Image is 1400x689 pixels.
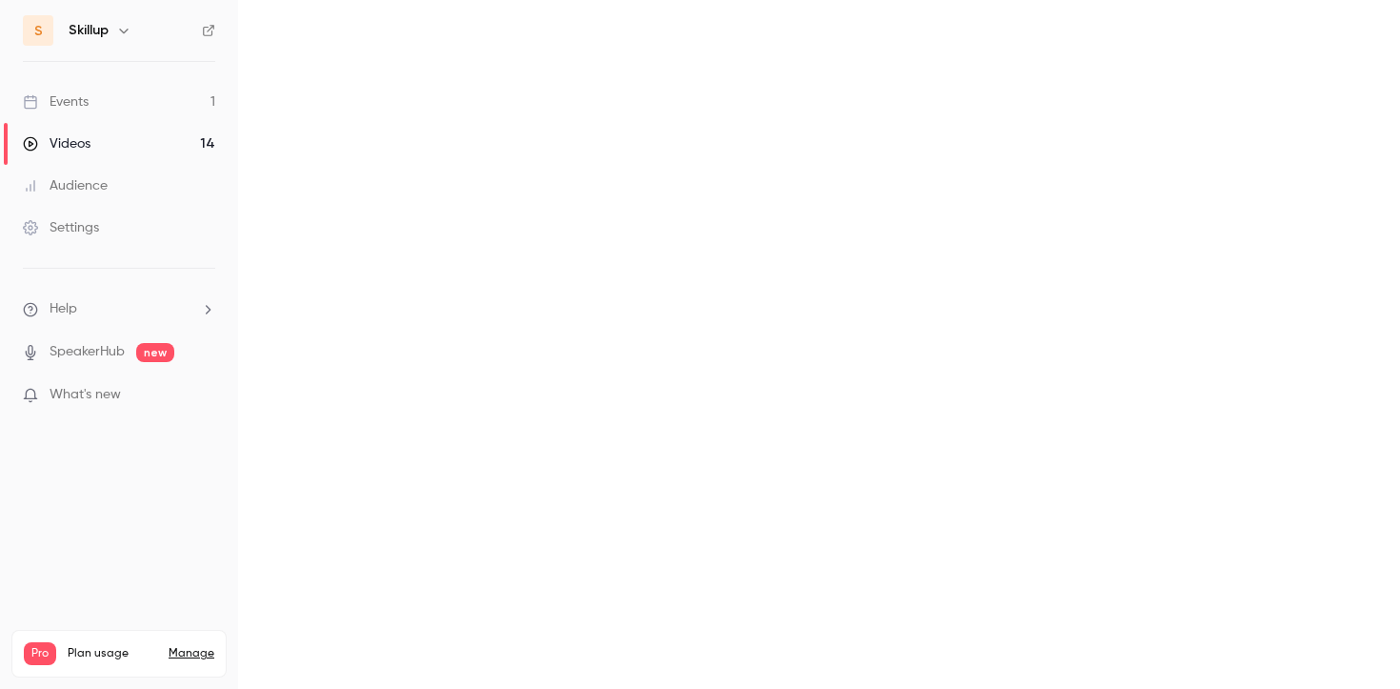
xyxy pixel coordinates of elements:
[50,299,77,319] span: Help
[169,646,214,661] a: Manage
[50,342,125,362] a: SpeakerHub
[23,218,99,237] div: Settings
[23,299,215,319] li: help-dropdown-opener
[34,21,43,41] span: S
[69,21,109,40] h6: Skillup
[136,343,174,362] span: new
[23,92,89,111] div: Events
[192,387,215,404] iframe: Noticeable Trigger
[68,646,157,661] span: Plan usage
[23,176,108,195] div: Audience
[23,134,90,153] div: Videos
[50,385,121,405] span: What's new
[24,642,56,665] span: Pro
